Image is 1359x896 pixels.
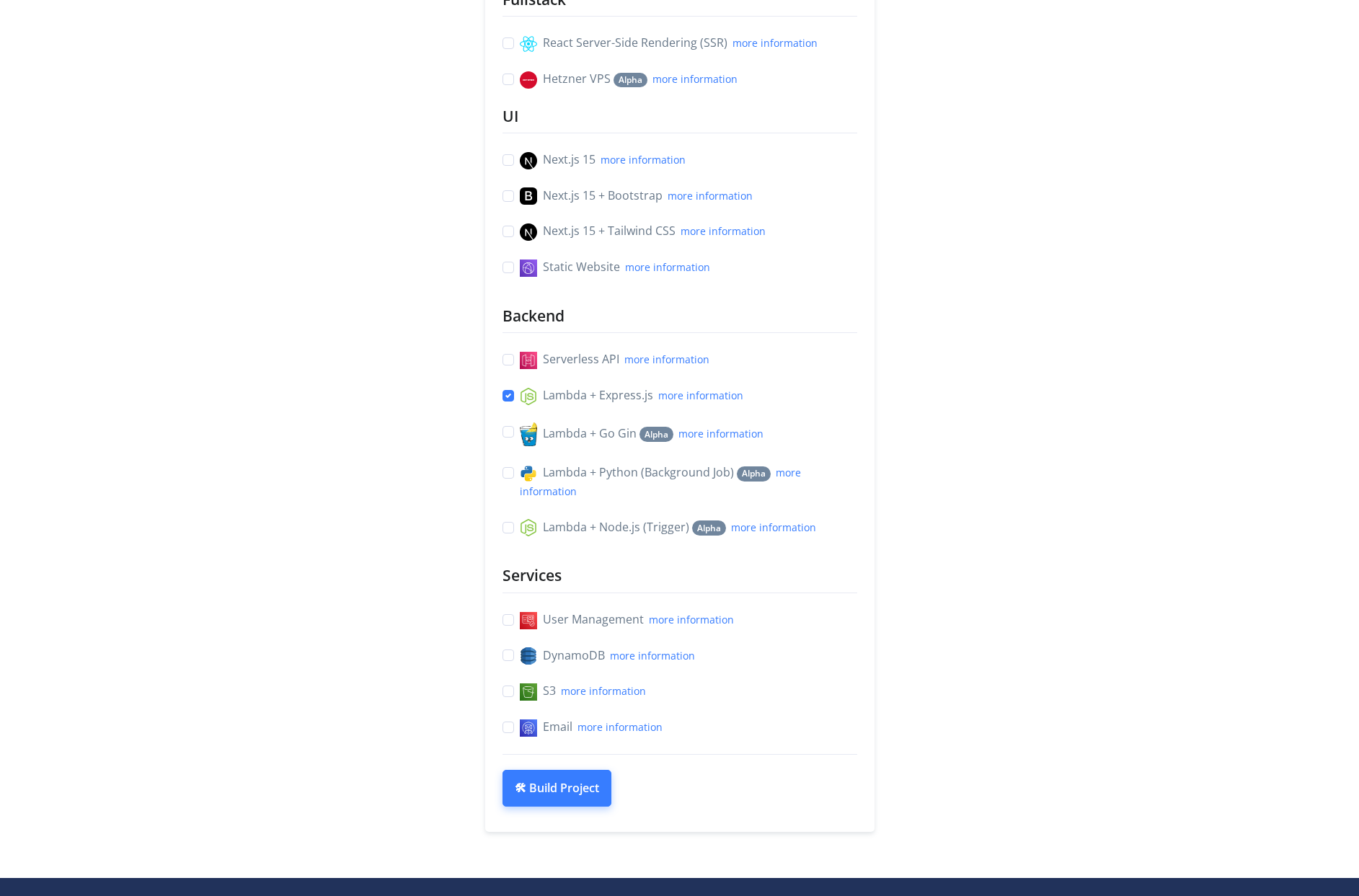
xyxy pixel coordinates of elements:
img: cognito.svg [520,612,537,629]
img: svg%3e [520,719,537,737]
label: React Server-Side Rendering (SSR) [520,34,818,53]
img: svg%3e [520,187,537,205]
img: hetzner.svg [520,71,537,89]
h2: Services [503,565,857,586]
label: Static Website [520,258,710,277]
span: Alpha [614,73,647,88]
a: more information [624,352,709,366]
label: Email [520,718,663,737]
label: Next.js 15 + Tailwind CSS [520,222,766,241]
a: more information [652,72,738,86]
span: Alpha [639,427,673,442]
a: more information [681,224,766,238]
label: User Management [520,611,734,629]
a: more information [668,189,753,203]
img: svg%3e [520,223,537,241]
label: Next.js 15 + Bootstrap [520,187,753,205]
label: Serverless API [520,350,709,369]
span: Alpha [737,466,771,482]
img: go_gin.png [520,422,537,447]
img: svg%3e [520,352,537,369]
a: more information [601,153,686,167]
label: S3 [520,682,646,701]
a: more information [561,684,646,698]
a: more information [577,720,663,734]
span: Alpha [692,520,726,536]
img: dynamodb.svg [520,647,537,665]
img: svg%3e [520,152,537,169]
label: Lambda + Go Gin [520,422,763,447]
label: DynamoDB [520,647,695,665]
a: more information [678,427,763,440]
button: 🛠 Build Project [503,770,611,807]
img: svg%3e [520,35,537,53]
img: nodejs.svg [520,519,537,536]
label: Lambda + Node.js (Trigger) [520,518,816,537]
img: svg%3e [520,388,537,405]
img: svg%3e [520,260,537,277]
img: python.svg [520,465,537,482]
img: svg%3e [520,683,537,701]
a: more information [625,260,710,274]
a: more information [658,389,743,402]
h2: UI [503,106,857,127]
a: more information [732,36,818,50]
h2: Backend [503,306,857,327]
a: more information [731,520,816,534]
a: more information [649,613,734,626]
label: Lambda + Express.js [520,386,743,405]
label: Hetzner VPS [520,70,738,89]
a: more information [610,649,695,662]
label: Lambda + Python (Background Job) [520,463,857,500]
label: Next.js 15 [520,151,686,169]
